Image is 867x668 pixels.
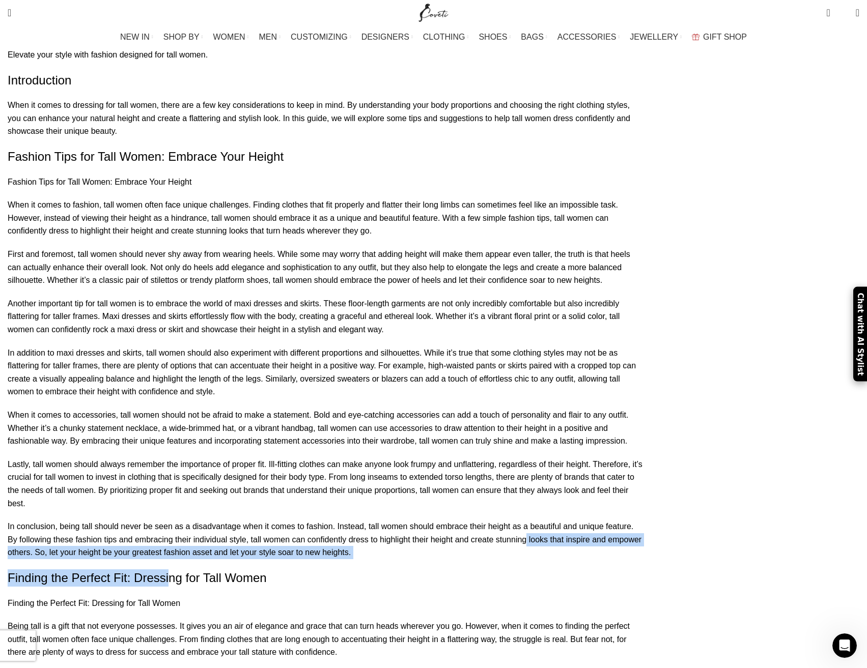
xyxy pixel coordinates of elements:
p: Lastly, tall women should always remember the importance of proper fit. Ill-fitting clothes can m... [8,458,642,510]
a: CLOTHING [423,27,469,47]
a: ACCESSORIES [557,27,620,47]
a: NEW IN [120,27,153,47]
span: MEN [259,32,277,42]
span: GIFT SHOP [703,32,747,42]
span: WOMEN [213,32,245,42]
span: BAGS [521,32,543,42]
a: DESIGNERS [361,27,413,47]
a: BAGS [521,27,547,47]
a: Search [3,3,16,23]
span: SHOES [479,32,507,42]
p: In conclusion, being tall should never be seen as a disadvantage when it comes to fashion. Instea... [8,520,642,559]
p: When it comes to fashion, tall women often face unique challenges. Finding clothes that fit prope... [8,198,642,238]
a: MEN [259,27,281,47]
div: Main navigation [3,27,864,47]
img: GiftBag [692,34,700,40]
span: CUSTOMIZING [291,32,348,42]
span: 0 [840,10,848,18]
a: CUSTOMIZING [291,27,351,47]
p: When it comes to accessories, tall women should not be afraid to make a statement. Bold and eye-c... [8,409,642,448]
span: ACCESSORIES [557,32,617,42]
span: CLOTHING [423,32,465,42]
span: JEWELLERY [630,32,678,42]
a: JEWELLERY [630,27,682,47]
span: SHOP BY [163,32,200,42]
p: Being tall is a gift that not everyone possesses. It gives you an air of elegance and grace that ... [8,620,642,659]
a: 0 [821,3,835,23]
p: Elevate your style with fashion designed for tall women. [8,48,642,62]
a: SHOES [479,27,511,47]
p: Finding the Perfect Fit: Dressing for Tall Women [8,597,642,610]
span: NEW IN [120,32,150,42]
h2: Introduction [8,72,642,89]
h2: Finding the Perfect Fit: Dressing for Tall Women [8,569,642,587]
span: 0 [827,5,835,13]
p: In addition to maxi dresses and skirts, tall women should also experiment with different proporti... [8,346,642,398]
h2: Fashion Tips for Tall Women: Embrace Your Height [8,148,642,165]
div: My Wishlist [838,3,848,23]
p: Another important tip for tall women is to embrace the world of maxi dresses and skirts. These fl... [8,297,642,336]
p: Fashion Tips for Tall Women: Embrace Your Height [8,176,642,189]
a: GIFT SHOP [692,27,747,47]
span: DESIGNERS [361,32,409,42]
p: When it comes to dressing for tall women, there are a few key considerations to keep in mind. By ... [8,99,642,138]
p: First and foremost, tall women should never shy away from wearing heels. While some may worry tha... [8,248,642,287]
a: Site logo [416,8,451,16]
a: WOMEN [213,27,249,47]
a: SHOP BY [163,27,203,47]
iframe: Intercom live chat [832,633,857,658]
